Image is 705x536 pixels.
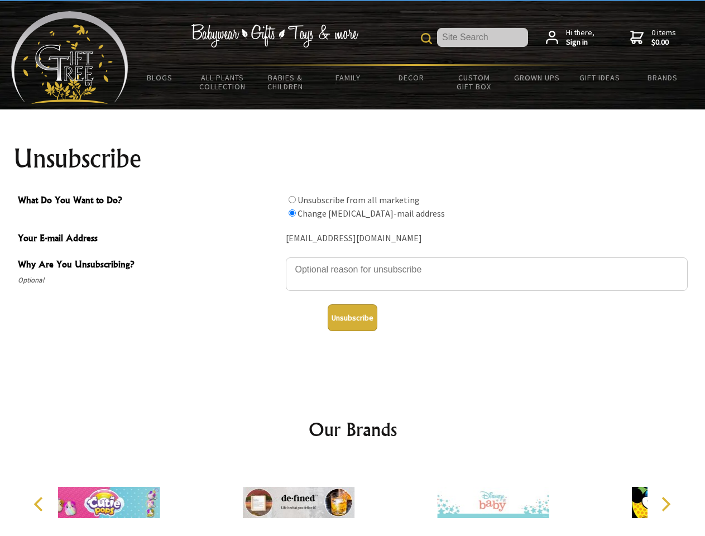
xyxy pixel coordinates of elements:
[651,27,676,47] span: 0 items
[630,28,676,47] a: 0 items$0.00
[380,66,443,89] a: Decor
[653,492,678,516] button: Next
[22,416,683,443] h2: Our Brands
[298,194,420,205] label: Unsubscribe from all marketing
[546,28,594,47] a: Hi there,Sign in
[568,66,631,89] a: Gift Ideas
[128,66,191,89] a: BLOGS
[254,66,317,98] a: Babies & Children
[18,231,280,247] span: Your E-mail Address
[443,66,506,98] a: Custom Gift Box
[505,66,568,89] a: Grown Ups
[421,33,432,44] img: product search
[18,193,280,209] span: What Do You Want to Do?
[651,37,676,47] strong: $0.00
[13,145,692,172] h1: Unsubscribe
[18,257,280,274] span: Why Are You Unsubscribing?
[18,274,280,287] span: Optional
[289,209,296,217] input: What Do You Want to Do?
[437,28,528,47] input: Site Search
[286,230,688,247] div: [EMAIL_ADDRESS][DOMAIN_NAME]
[28,492,52,516] button: Previous
[11,11,128,104] img: Babyware - Gifts - Toys and more...
[566,37,594,47] strong: Sign in
[191,66,255,98] a: All Plants Collection
[566,28,594,47] span: Hi there,
[286,257,688,291] textarea: Why Are You Unsubscribing?
[191,24,358,47] img: Babywear - Gifts - Toys & more
[328,304,377,331] button: Unsubscribe
[631,66,694,89] a: Brands
[317,66,380,89] a: Family
[298,208,445,219] label: Change [MEDICAL_DATA]-mail address
[289,196,296,203] input: What Do You Want to Do?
